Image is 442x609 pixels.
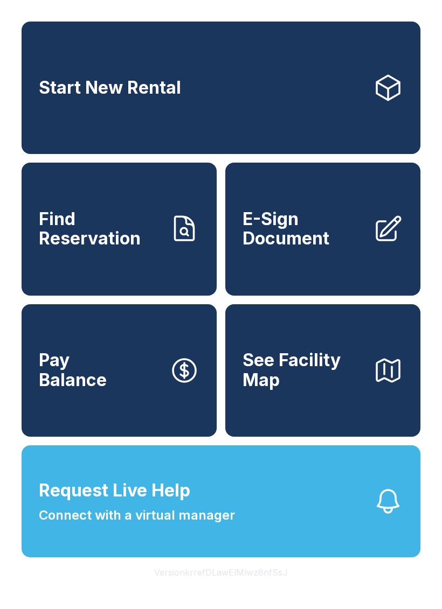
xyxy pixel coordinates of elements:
span: Connect with a virtual manager [39,506,235,525]
span: Request Live Help [39,478,190,503]
a: Find Reservation [22,163,217,295]
button: Request Live HelpConnect with a virtual manager [22,445,420,557]
span: Pay Balance [39,351,107,390]
a: E-Sign Document [225,163,420,295]
button: PayBalance [22,304,217,437]
button: See Facility Map [225,304,420,437]
span: Find Reservation [39,209,161,249]
span: See Facility Map [243,351,364,390]
a: Start New Rental [22,22,420,154]
span: Start New Rental [39,78,181,98]
span: E-Sign Document [243,209,364,249]
button: VersionkrrefDLawElMlwz8nfSsJ [146,557,296,587]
